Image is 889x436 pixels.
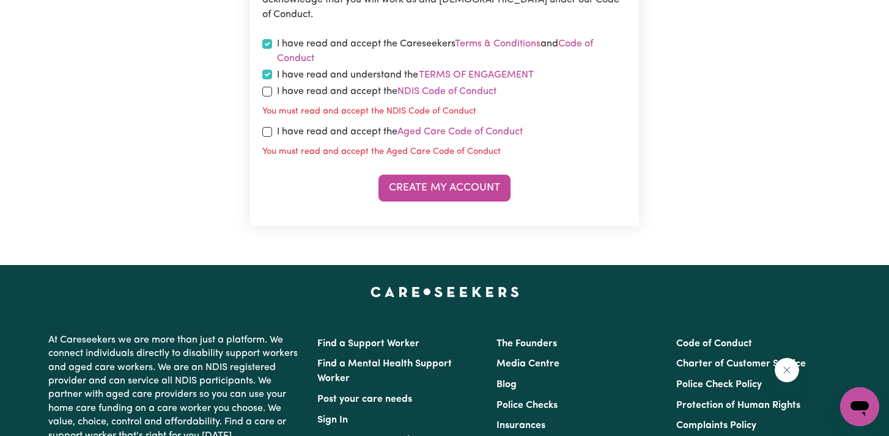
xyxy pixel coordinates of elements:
[455,39,540,49] a: Terms & Conditions
[317,415,348,425] a: Sign In
[676,339,752,349] a: Code of Conduct
[496,359,559,369] a: Media Centre
[277,84,496,99] label: I have read and accept the
[277,125,523,139] label: I have read and accept the
[496,421,545,431] a: Insurances
[496,380,517,390] a: Blog
[277,39,593,64] a: Code of Conduct
[840,387,879,426] iframe: Button to launch messaging window
[317,394,412,404] a: Post your care needs
[676,359,806,369] a: Charter of Customer Service
[378,175,511,202] button: Create My Account
[496,401,558,410] a: Police Checks
[418,67,534,83] button: I have read and understand the
[262,145,501,159] p: You must read and accept the Aged Care Code of Conduct
[775,358,799,382] iframe: Close message
[317,359,452,383] a: Find a Mental Health Support Worker
[676,380,762,390] a: Police Check Policy
[496,339,557,349] a: The Founders
[397,87,496,96] a: NDIS Code of Conduct
[262,105,476,118] p: You must read and accept the NDIS Code of Conduct
[277,67,534,83] label: I have read and understand the
[397,127,523,137] a: Aged Care Code of Conduct
[676,401,800,410] a: Protection of Human Rights
[676,421,756,431] a: Complaints Policy
[7,9,74,18] span: Need any help?
[371,287,519,297] a: Careseekers home page
[317,339,419,349] a: Find a Support Worker
[277,37,627,66] label: I have read and accept the Careseekers and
